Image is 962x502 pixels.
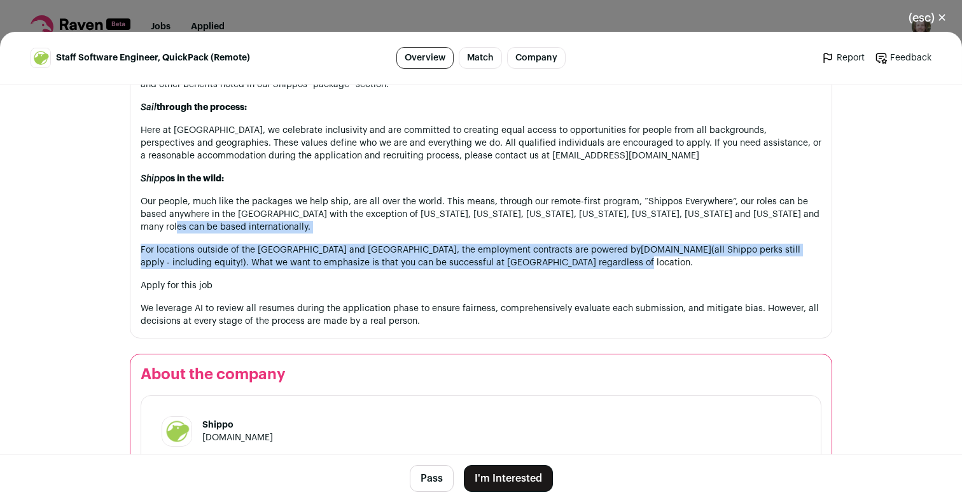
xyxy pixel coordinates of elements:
a: [DOMAIN_NAME] [641,246,711,254]
a: Overview [396,47,454,69]
p: Here at [GEOGRAPHIC_DATA], we celebrate inclusivity and are committed to creating equal access to... [141,124,821,162]
a: Feedback [875,52,931,64]
button: Pass [410,465,454,492]
strong: s in the wild: [141,174,224,183]
em: Sail [141,103,157,112]
img: 397eb2297273b722d93fea1d7f23a82347ce390595fec85f784b92867b9216df.jpg [31,48,50,67]
p: We leverage AI to review all resumes during the application phase to ensure fairness, comprehensi... [141,302,821,328]
p: Our people, much like the packages we help ship, are all over the world. This means, through our ... [141,195,821,234]
h2: About the company [141,365,821,385]
em: Shippo [141,174,171,183]
h1: Shippo [202,419,273,431]
button: Close modal [893,4,962,32]
a: Company [507,47,566,69]
button: I'm Interested [464,465,553,492]
img: 397eb2297273b722d93fea1d7f23a82347ce390595fec85f784b92867b9216df.jpg [162,417,192,446]
a: Report [821,52,865,64]
p: Apply for this job [141,279,821,292]
strong: through the process: [141,103,247,112]
p: For locations outside of the [GEOGRAPHIC_DATA] and [GEOGRAPHIC_DATA], the employment contracts ar... [141,244,821,269]
span: Staff Software Engineer, QuickPack (Remote) [56,52,250,64]
a: Match [459,47,502,69]
a: [DOMAIN_NAME] [202,433,273,442]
